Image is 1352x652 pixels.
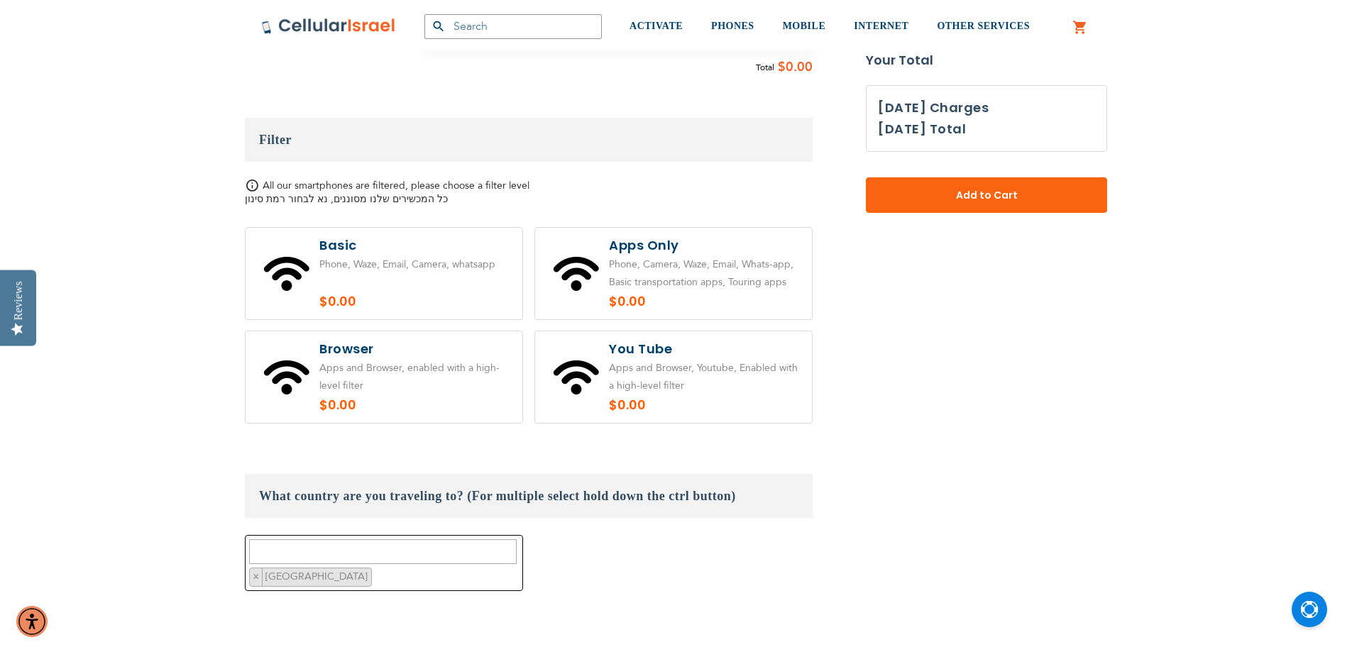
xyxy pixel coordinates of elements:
span: OTHER SERVICES [937,21,1030,31]
span: [GEOGRAPHIC_DATA] [264,570,371,583]
strong: Your Total [866,50,1107,71]
span: Add to Cart [913,188,1060,203]
li: Switzerland [249,568,372,587]
h3: [DATE] Total [878,118,966,140]
span: 0.00 [786,57,813,78]
textarea: Search [249,539,517,564]
button: Add to Cart [866,177,1107,213]
span: ACTIVATE [630,21,683,31]
span: MOBILE [783,21,826,31]
div: Accessibility Menu [16,606,48,637]
span: All our smartphones are filtered, please choose a filter level כל המכשירים שלנו מסוננים, נא לבחור... [245,179,529,206]
button: Remove item [250,568,263,586]
span: INTERNET [854,21,908,31]
h3: [DATE] Charges [878,97,1095,118]
input: Search [424,14,602,39]
h3: What country are you traveling to? (For multiple select hold down the ctrl button) [245,474,813,518]
div: Reviews [12,281,25,320]
span: × [253,570,259,583]
span: Total [756,60,774,75]
span: $ [778,57,786,78]
span: Filter [259,133,292,147]
img: Cellular Israel Logo [261,18,396,35]
span: PHONES [711,21,754,31]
